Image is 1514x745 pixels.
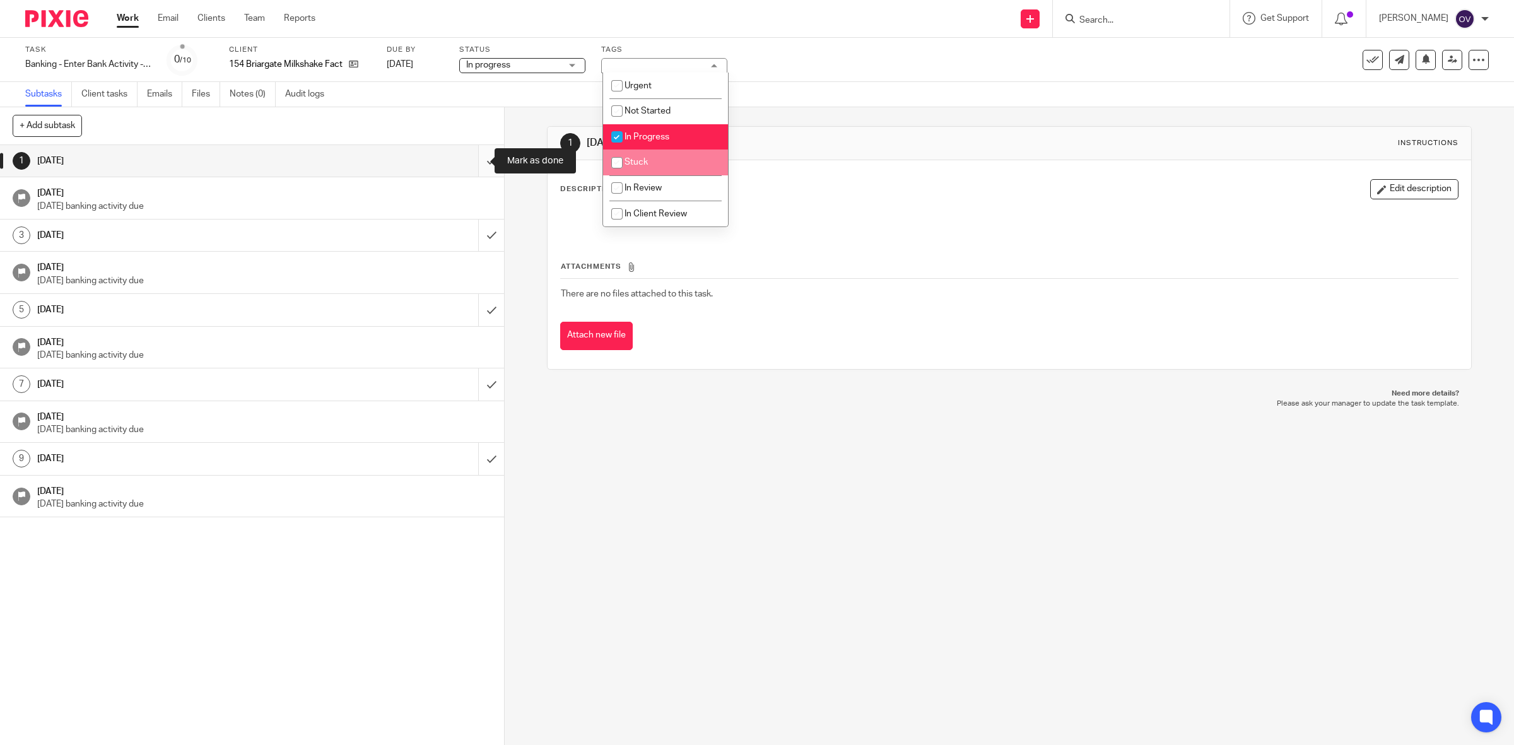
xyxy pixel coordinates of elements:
a: Team [244,12,265,25]
span: Attachments [561,263,621,270]
a: Notes (0) [230,82,276,107]
span: There are no files attached to this task. [561,290,713,298]
p: [DATE] banking activity due [37,274,491,287]
p: Please ask your manager to update the task template. [560,399,1460,409]
a: Clients [197,12,225,25]
button: + Add subtask [13,115,82,136]
a: Work [117,12,139,25]
a: Files [192,82,220,107]
div: 1 [560,133,580,153]
small: /10 [180,57,191,64]
div: 9 [13,450,30,467]
input: Search [1078,15,1192,26]
h1: [DATE] [37,226,323,245]
h1: [DATE] [37,258,491,274]
div: 1 [13,152,30,170]
span: In progress [466,61,510,69]
span: [DATE] [387,60,413,69]
button: Edit description [1370,179,1458,199]
p: 154 Briargate Milkshake Factory [229,58,343,71]
span: In Client Review [625,209,687,218]
label: Task [25,45,151,55]
p: [DATE] banking activity due [37,200,491,213]
h1: [DATE] [37,408,491,423]
div: 3 [13,226,30,244]
span: In Progress [625,132,669,141]
div: 0 [174,52,191,67]
div: 5 [13,301,30,319]
div: Banking - Enter Bank Activity - week 39 [25,58,151,71]
label: Tags [601,45,727,55]
img: Pixie [25,10,88,27]
a: Audit logs [285,82,334,107]
a: Reports [284,12,315,25]
span: Urgent [625,81,652,90]
span: Get Support [1260,14,1309,23]
a: Email [158,12,179,25]
p: Need more details? [560,389,1460,399]
h1: [DATE] [37,333,491,349]
h1: [DATE] [37,184,491,199]
p: [DATE] banking activity due [37,349,491,361]
span: Not Started [625,107,671,115]
p: [DATE] banking activity due [37,498,491,510]
label: Status [459,45,585,55]
div: Instructions [1398,138,1458,148]
a: Client tasks [81,82,138,107]
a: Emails [147,82,182,107]
h1: [DATE] [37,449,323,468]
p: Description [560,184,616,194]
h1: [DATE] [37,482,491,498]
h1: [DATE] [587,136,1036,150]
p: [DATE] banking activity due [37,423,491,436]
img: svg%3E [1455,9,1475,29]
h1: [DATE] [37,375,323,394]
h1: [DATE] [37,300,323,319]
label: Client [229,45,371,55]
button: Attach new file [560,322,633,350]
label: Due by [387,45,443,55]
h1: [DATE] [37,151,323,170]
span: In Review [625,184,662,192]
div: 7 [13,375,30,393]
a: Subtasks [25,82,72,107]
span: Stuck [625,158,648,167]
p: [PERSON_NAME] [1379,12,1448,25]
